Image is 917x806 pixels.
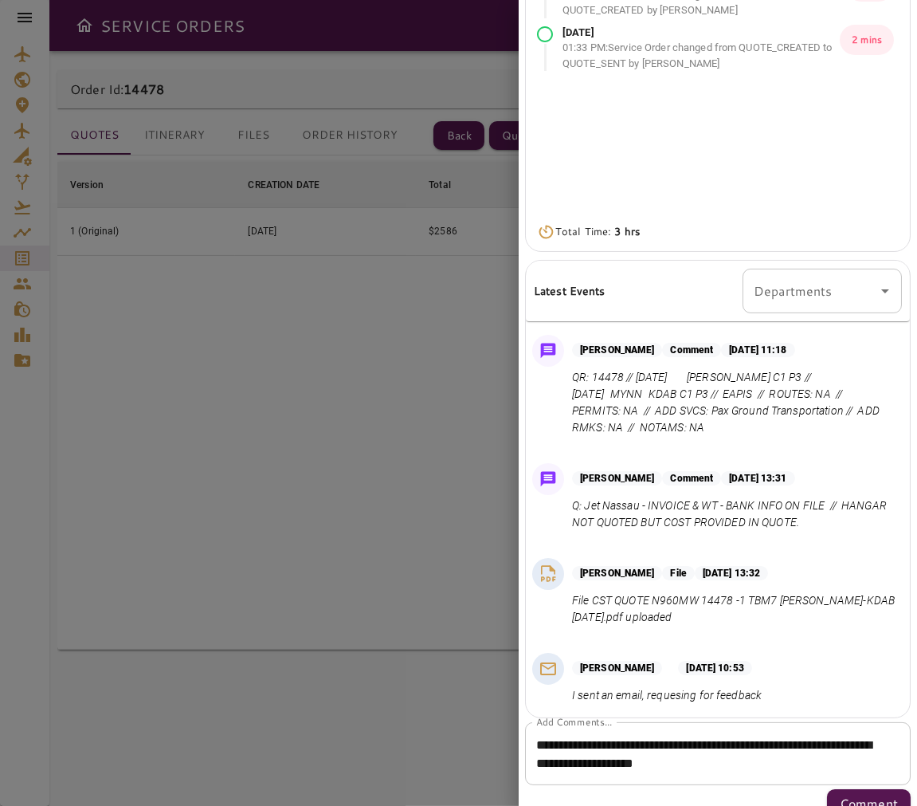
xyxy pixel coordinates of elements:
[534,282,605,300] h6: Latest Events
[572,661,662,675] p: [PERSON_NAME]
[536,715,612,729] label: Add Comments...
[572,343,662,357] p: [PERSON_NAME]
[721,343,794,357] p: [DATE] 11:18
[537,224,555,240] img: Timer Icon
[536,562,560,586] img: PDF File
[572,497,895,531] p: Q: Jet Nassau - INVOICE & WT - BANK INFO ON FILE // HANGAR NOT QUOTED BUT COST PROVIDED IN QUOTE.
[840,25,894,55] p: 2 mins
[572,369,895,436] p: QR: 14478 // [DATE] [PERSON_NAME] C1 P3 // [DATE] MYNN KDAB C1 P3 // EAPIS // ROUTES: NA // PERMI...
[555,224,640,240] p: Total Time:
[537,468,559,490] img: Message Icon
[721,471,794,486] p: [DATE] 13:31
[537,340,559,362] img: Message Icon
[874,280,896,302] button: Open
[572,687,762,704] p: I sent an email, requesing for feedback
[662,471,721,486] p: Comment
[678,661,751,675] p: [DATE] 10:53
[614,224,640,238] b: 3 hrs
[662,566,694,580] p: File
[572,566,662,580] p: [PERSON_NAME]
[572,592,895,626] p: File CST QUOTE N960MW 14478 -1 TBM7 [PERSON_NAME]-KDAB [DATE].pdf uploaded
[695,566,768,580] p: [DATE] 13:32
[572,471,662,486] p: [PERSON_NAME]
[562,40,840,71] p: 01:33 PM : Service Order changed from QUOTE_CREATED to QUOTE_SENT by [PERSON_NAME]
[562,25,840,41] p: [DATE]
[662,343,721,357] p: Comment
